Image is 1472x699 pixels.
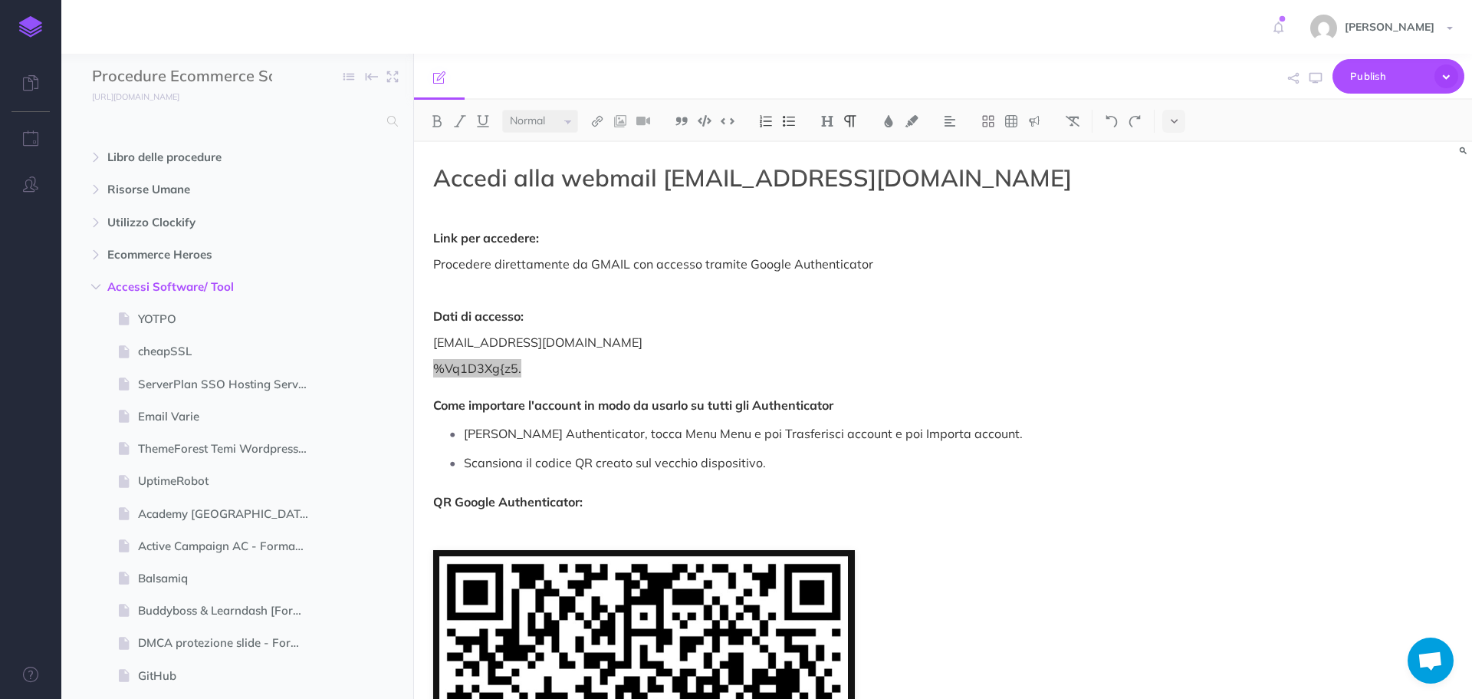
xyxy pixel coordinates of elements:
span: DMCA protezione slide - Formazione [138,634,321,652]
img: Alignment dropdown menu button [943,115,957,127]
img: Add image button [613,115,627,127]
p: Scansiona il codice QR creato sul vecchio dispositivo. [464,451,1135,474]
p: %Vq1D3Xg{z5. [433,359,1135,414]
span: Accessi Software/ Tool [107,278,302,296]
span: UptimeRobot [138,472,321,490]
span: Academy [GEOGRAPHIC_DATA] [138,505,321,523]
img: Callout dropdown menu button [1027,115,1041,127]
img: Text color button [882,115,895,127]
div: Aprire la chat [1408,638,1454,684]
a: [URL][DOMAIN_NAME] [61,88,195,104]
p: [PERSON_NAME] Authenticator, tocca Menu Menu e poi Trasferisci account e poi Importa account. [464,422,1135,445]
span: Ecommerce Heroes [107,246,302,264]
span: ServerPlan SSO Hosting Server Domini [138,375,321,394]
strong: Link per accedere: [433,230,539,246]
span: cheapSSL [138,342,321,361]
input: Documentation Name [92,65,272,88]
img: Italic button [453,115,467,127]
p: [EMAIL_ADDRESS][DOMAIN_NAME] [433,333,1135,351]
img: Unordered list button [782,115,796,127]
span: Libro delle procedure [107,148,302,167]
img: Undo [1105,115,1119,127]
span: YOTPO [138,310,321,328]
small: [URL][DOMAIN_NAME] [92,91,179,102]
span: Accedi alla webmail [EMAIL_ADDRESS][DOMAIN_NAME] [433,163,1072,193]
img: Text background color button [905,115,918,127]
img: Underline button [476,115,490,127]
img: Link button [590,115,604,127]
strong: Come importare l'account in modo da usarlo su tutti gli Authenticator [433,397,833,413]
span: Active Campaign AC - Formazione [138,537,321,556]
span: Risorse Umane [107,180,302,199]
strong: Dati di accesso: [433,308,524,324]
img: logo-mark.svg [19,16,42,38]
span: Publish [1350,64,1427,88]
p: Procedere direttamente da GMAIL con accesso tramite Google Authenticator [433,255,1135,273]
span: Balsamiq [138,569,321,588]
img: Headings dropdown button [820,115,834,127]
button: Publish [1332,59,1464,94]
img: Blockquote button [675,115,688,127]
img: Bold button [430,115,444,127]
input: Search [92,107,378,135]
img: Add video button [636,115,650,127]
img: Clear styles button [1066,115,1079,127]
img: Inline code button [721,115,734,127]
strong: QR Google Authenticator: [433,494,583,509]
span: Email Varie [138,407,321,426]
span: GitHub [138,667,321,685]
img: Ordered list button [759,115,773,127]
img: e87add64f3cafac7edbf2794c21eb1e1.jpg [1310,15,1337,41]
span: ThemeForest Temi Wordpress Prestashop Envato [138,440,321,458]
img: Paragraph button [843,115,857,127]
img: Redo [1128,115,1142,127]
span: [PERSON_NAME] [1337,20,1442,34]
img: Code block button [698,115,711,127]
span: Utilizzo Clockify [107,213,302,232]
span: Buddyboss & Learndash [Formazione] [138,602,321,620]
img: Create table button [1004,115,1018,127]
